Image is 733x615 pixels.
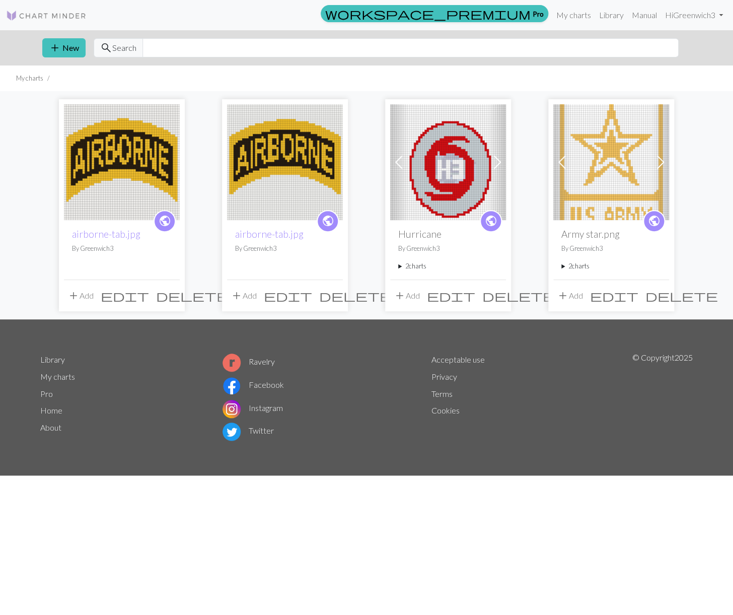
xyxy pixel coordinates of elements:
button: Delete [642,286,721,305]
i: public [648,211,661,231]
i: Edit [427,290,475,302]
span: edit [101,289,149,303]
button: Delete [316,286,395,305]
a: About [40,423,61,432]
img: Logo [6,10,87,22]
span: search [100,41,112,55]
a: Manual [628,5,661,25]
a: airborne-tab.jpg [235,228,304,240]
span: delete [156,289,229,303]
a: public [154,210,176,232]
a: Ravelry [223,357,275,366]
a: Pro [40,389,53,398]
a: Acceptable use [431,355,485,364]
a: public [480,210,502,232]
span: public [322,213,334,229]
button: Delete [153,286,232,305]
img: Instagram logo [223,400,241,418]
span: edit [590,289,638,303]
span: delete [645,289,718,303]
span: Search [112,42,136,54]
p: By Greenwich3 [72,244,172,253]
button: Edit [423,286,479,305]
img: Army star.png [553,104,669,220]
i: public [159,211,171,231]
a: Home [40,405,62,415]
i: Edit [101,290,149,302]
i: public [485,211,497,231]
span: public [485,213,497,229]
img: Twitter logo [223,423,241,441]
a: airborne-tab.jpg [227,156,343,166]
img: airborne-tab.jpg [64,104,180,220]
a: public [317,210,339,232]
p: © Copyright 2025 [632,352,693,443]
p: By Greenwich3 [561,244,661,253]
span: add [557,289,569,303]
summary: 2charts [561,261,661,271]
a: My charts [552,5,595,25]
span: add [67,289,80,303]
a: Privacy [431,372,457,381]
p: By Greenwich3 [235,244,335,253]
button: Add [64,286,97,305]
li: My charts [16,74,43,83]
i: Edit [590,290,638,302]
a: Library [40,355,65,364]
a: Terms [431,389,453,398]
summary: 2charts [398,261,498,271]
span: delete [319,289,392,303]
a: Pro [321,5,548,22]
a: HiGreenwich3 [661,5,727,25]
a: airborne-tab.jpg [64,156,180,166]
span: add [394,289,406,303]
a: Screenshot 2025-06-14 at 11.15.14 AM.png [390,156,506,166]
button: Edit [587,286,642,305]
a: Twitter [223,426,274,435]
a: Instagram [223,403,283,413]
a: Cookies [431,405,460,415]
span: public [648,213,661,229]
img: airborne-tab.jpg [227,104,343,220]
button: Add [553,286,587,305]
span: delete [482,289,555,303]
span: workspace_premium [325,7,531,21]
h2: Army star.png [561,228,661,240]
img: Facebook logo [223,377,241,395]
a: public [643,210,665,232]
img: Ravelry logo [223,354,241,372]
a: Facebook [223,380,284,389]
button: Add [390,286,423,305]
span: edit [264,289,312,303]
span: add [231,289,243,303]
button: New [42,38,86,57]
button: Delete [479,286,558,305]
a: Library [595,5,628,25]
span: add [49,41,61,55]
a: airborne-tab.jpg [72,228,140,240]
p: By Greenwich3 [398,244,498,253]
span: edit [427,289,475,303]
button: Edit [97,286,153,305]
button: Add [227,286,260,305]
i: public [322,211,334,231]
i: Edit [264,290,312,302]
a: Army star.png [553,156,669,166]
a: My charts [40,372,75,381]
button: Edit [260,286,316,305]
h2: Hurricane [398,228,498,240]
img: Screenshot 2025-06-14 at 11.15.14 AM.png [390,104,506,220]
span: public [159,213,171,229]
